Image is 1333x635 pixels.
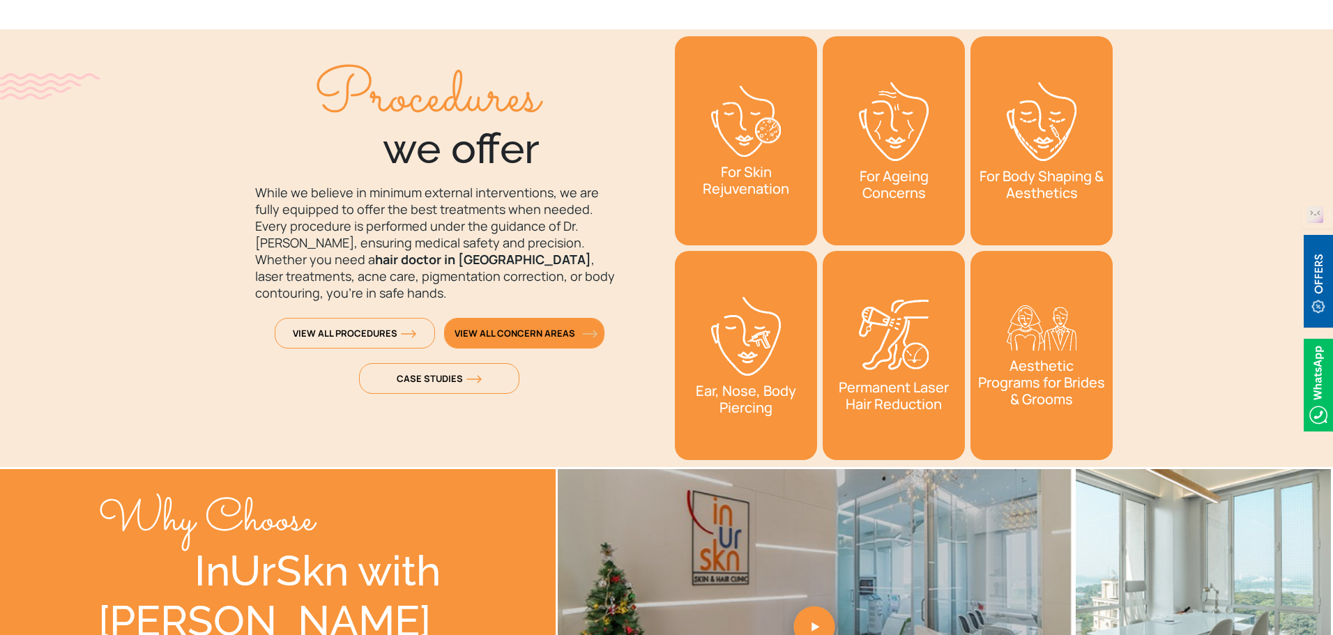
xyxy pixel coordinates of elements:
[220,184,658,301] p: While we believe in minimum external interventions, we are fully equipped to offer the best treat...
[970,36,1113,245] a: For Body Shaping & Aesthetics
[711,297,781,376] img: Ear-Nose-Body-Piercing-icon
[1304,339,1333,431] img: Whatsappicon
[830,168,958,201] h3: For Ageing Concerns
[444,318,604,349] a: View All Concern Areasorange-arrow
[823,251,965,460] a: Permanent Laser Hair Reduction
[970,251,1113,460] a: Aesthetic Programs for Brides & Grooms
[675,251,817,460] a: Ear, Nose, Body Piercing
[1304,235,1333,328] img: offerBt
[675,36,817,245] div: 1 / 2
[401,330,416,338] img: orange-arrow
[582,330,597,338] img: orange-arrow
[675,251,817,460] div: 2 / 2
[220,71,658,174] div: we offer
[1007,82,1076,161] img: body-shaping-aethetics-look-icon
[1007,305,1076,351] img: Aesthetic-Programs-For-Brides-&-Grooms
[682,383,810,416] h3: Ear, Nose, Body Piercing
[977,168,1106,201] h3: For Body Shaping & Aesthetics
[859,300,929,372] img: Laser-Hair-Removal
[314,52,540,144] span: Procedures
[682,164,810,197] h3: For Skin Rejuvenation
[98,487,314,554] span: Why Choose
[359,363,519,394] a: Case Studiesorange-arrow
[455,327,594,339] span: View All Concern Areas
[970,251,1113,460] div: 1 / 2
[293,327,416,339] span: View All Procedures
[275,318,435,349] a: View All Proceduresorange-arrow
[859,82,929,161] img: For-Ageing-Concerns
[466,375,482,383] img: orange-arrow
[1304,376,1333,391] a: Whatsappicon
[823,251,965,460] div: 1 / 2
[823,36,965,245] div: 1 / 2
[375,251,591,268] strong: hair doctor in [GEOGRAPHIC_DATA]
[977,358,1106,408] h3: Aesthetic Programs for Brides & Grooms
[970,36,1113,245] div: 2 / 2
[823,36,965,245] a: For Ageing Concerns
[830,379,958,413] h3: Permanent Laser Hair Reduction
[675,36,817,245] a: For Skin Rejuvenation
[98,546,457,596] div: InUrSkn with
[711,86,781,158] img: For-Skin-Rejuvenation
[397,372,482,385] span: Case Studies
